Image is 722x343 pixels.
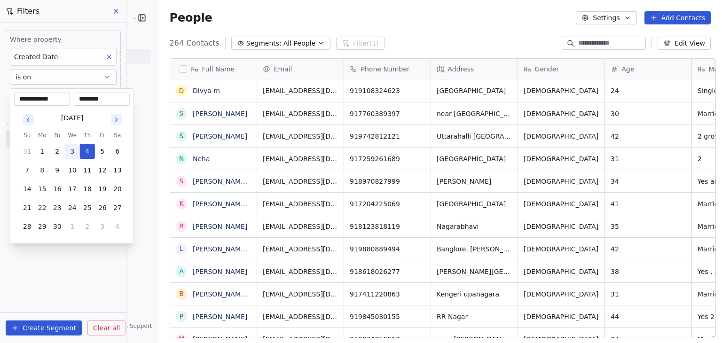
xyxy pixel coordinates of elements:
[80,131,95,140] th: Thursday
[80,163,95,178] button: 11
[110,113,123,126] button: Go to next month
[20,200,35,215] button: 21
[50,200,65,215] button: 23
[80,219,95,234] button: 2
[22,113,35,126] button: Go to previous month
[65,219,80,234] button: 1
[65,144,80,159] button: 3
[110,219,125,234] button: 4
[65,181,80,196] button: 17
[35,144,50,159] button: 1
[20,163,35,178] button: 7
[35,181,50,196] button: 15
[50,181,65,196] button: 16
[35,163,50,178] button: 8
[95,131,110,140] th: Friday
[65,163,80,178] button: 10
[110,163,125,178] button: 13
[35,200,50,215] button: 22
[110,200,125,215] button: 27
[110,181,125,196] button: 20
[80,181,95,196] button: 18
[50,219,65,234] button: 30
[20,181,35,196] button: 14
[110,131,125,140] th: Saturday
[35,131,50,140] th: Monday
[95,144,110,159] button: 5
[20,131,35,140] th: Sunday
[20,219,35,234] button: 28
[95,163,110,178] button: 12
[95,200,110,215] button: 26
[80,200,95,215] button: 25
[50,144,65,159] button: 2
[95,219,110,234] button: 3
[65,131,80,140] th: Wednesday
[35,219,50,234] button: 29
[80,144,95,159] button: 4
[65,200,80,215] button: 24
[61,113,83,123] div: [DATE]
[95,181,110,196] button: 19
[50,163,65,178] button: 9
[110,144,125,159] button: 6
[20,144,35,159] button: 31
[50,131,65,140] th: Tuesday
